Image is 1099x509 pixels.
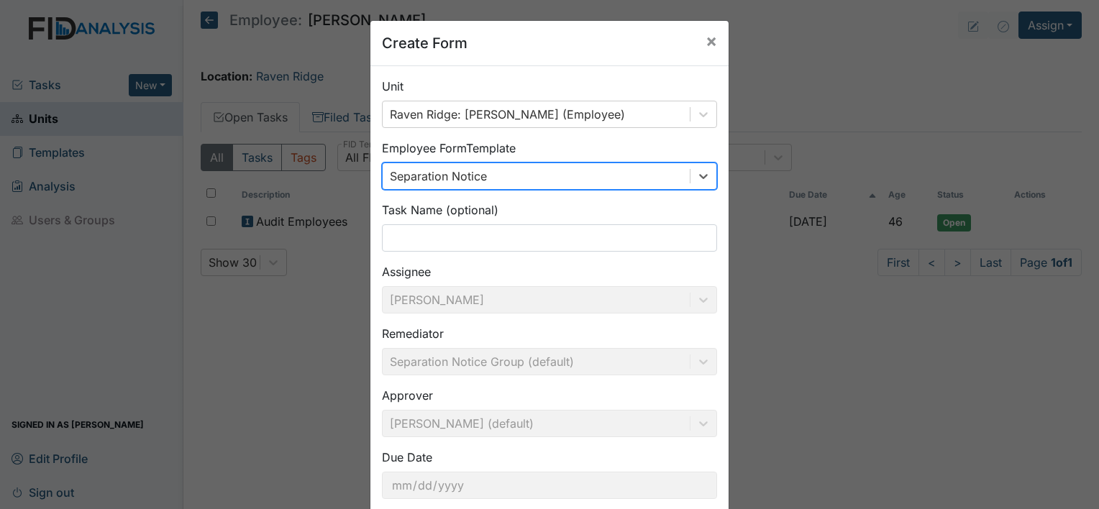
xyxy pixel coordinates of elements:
label: Employee Form Template [382,139,516,157]
label: Approver [382,387,433,404]
label: Unit [382,78,403,95]
span: × [706,30,717,51]
label: Assignee [382,263,431,280]
div: Separation Notice [390,168,487,185]
div: Raven Ridge: [PERSON_NAME] (Employee) [390,106,625,123]
label: Remediator [382,325,444,342]
label: Task Name (optional) [382,201,498,219]
label: Due Date [382,449,432,466]
h5: Create Form [382,32,468,54]
button: Close [694,21,729,61]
